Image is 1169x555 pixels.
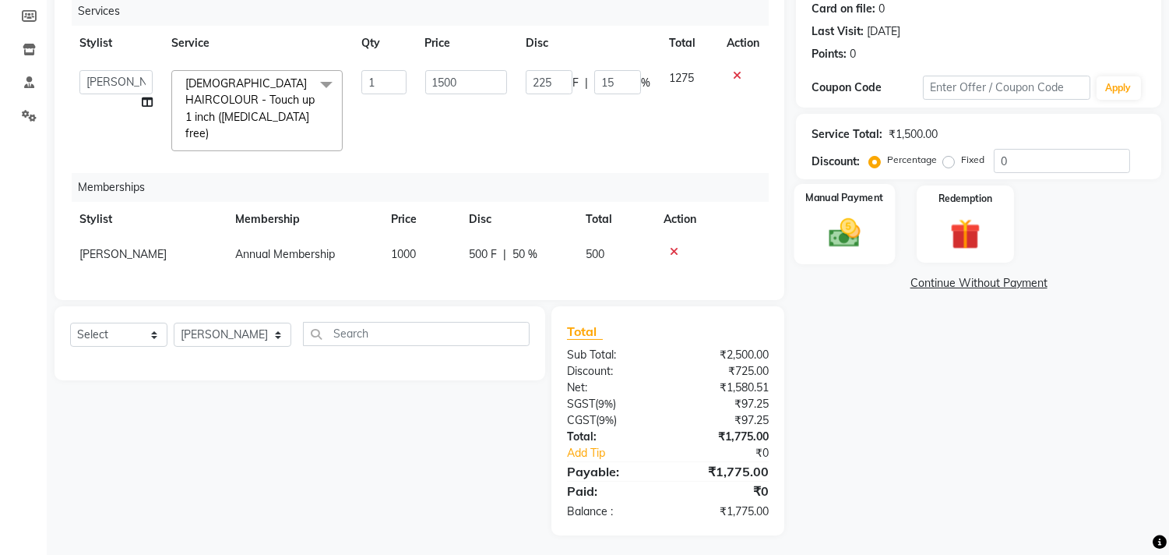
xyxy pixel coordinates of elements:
div: 0 [879,1,885,17]
img: _cash.svg [819,215,871,252]
div: Balance : [555,504,668,520]
div: Sub Total: [555,347,668,363]
div: ( ) [555,412,668,429]
th: Action [717,26,769,61]
div: ₹97.25 [668,412,781,429]
label: Manual Payment [806,190,884,205]
label: Fixed [961,153,984,167]
th: Total [576,202,654,237]
div: ₹2,500.00 [668,347,781,363]
div: Points: [812,46,847,62]
div: ₹1,500.00 [889,126,938,143]
div: ₹0 [668,482,781,500]
div: Total: [555,429,668,445]
th: Price [382,202,460,237]
input: Search [303,322,530,346]
span: | [503,246,506,263]
label: Redemption [938,192,992,206]
button: Apply [1097,76,1141,100]
th: Action [654,202,769,237]
span: % [641,75,650,91]
span: Annual Membership [235,247,335,261]
div: Paid: [555,482,668,500]
span: [DEMOGRAPHIC_DATA] HAIRCOLOUR - Touch up 1 inch ([MEDICAL_DATA] free) [185,76,315,140]
div: 0 [850,46,856,62]
span: 500 F [469,246,497,263]
div: Coupon Code [812,80,923,96]
span: SGST [567,397,595,411]
div: Last Visit: [812,23,864,40]
th: Disc [516,26,660,61]
a: x [209,126,216,140]
span: [PERSON_NAME] [79,247,167,261]
a: Continue Without Payment [799,275,1158,292]
th: Stylist [70,202,226,237]
a: Add Tip [555,445,687,461]
div: Net: [555,380,668,396]
div: [DATE] [867,23,900,40]
div: Discount: [555,363,668,380]
div: ₹1,580.51 [668,380,781,396]
th: Service [162,26,352,61]
th: Qty [352,26,415,61]
th: Total [660,26,717,61]
span: Total [567,323,603,340]
div: ₹1,775.00 [668,462,781,481]
label: Percentage [887,153,937,167]
div: ₹1,775.00 [668,429,781,445]
span: 1000 [391,247,416,261]
span: 50 % [512,246,537,263]
div: ₹725.00 [668,363,781,380]
th: Price [416,26,516,61]
th: Membership [226,202,382,237]
div: ₹0 [687,445,781,461]
div: Memberships [72,173,780,202]
input: Enter Offer / Coupon Code [923,76,1090,100]
span: 9% [598,398,613,410]
span: 1275 [669,71,694,85]
div: ₹97.25 [668,396,781,412]
span: 500 [586,247,604,261]
div: Discount: [812,154,860,170]
div: ₹1,775.00 [668,504,781,520]
th: Disc [460,202,576,237]
div: Service Total: [812,126,882,143]
span: | [585,75,588,91]
div: Payable: [555,462,668,481]
span: CGST [567,413,596,427]
th: Stylist [70,26,162,61]
span: F [572,75,579,91]
img: _gift.svg [941,215,990,253]
div: ( ) [555,396,668,412]
span: 9% [599,414,614,426]
div: Card on file: [812,1,875,17]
